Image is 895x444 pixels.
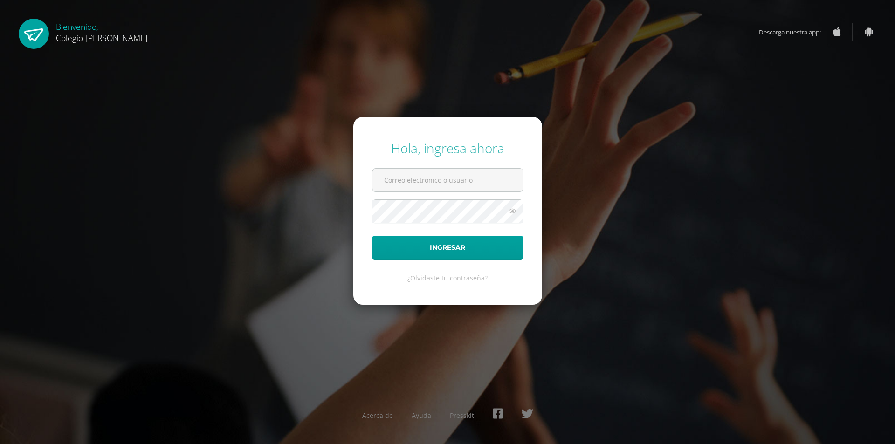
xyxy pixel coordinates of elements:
[56,32,148,43] span: Colegio [PERSON_NAME]
[759,23,830,41] span: Descarga nuestra app:
[412,411,431,420] a: Ayuda
[362,411,393,420] a: Acerca de
[56,19,148,43] div: Bienvenido,
[372,236,523,260] button: Ingresar
[407,273,488,282] a: ¿Olvidaste tu contraseña?
[450,411,474,420] a: Presskit
[372,139,523,157] div: Hola, ingresa ahora
[372,169,523,191] input: Correo electrónico o usuario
